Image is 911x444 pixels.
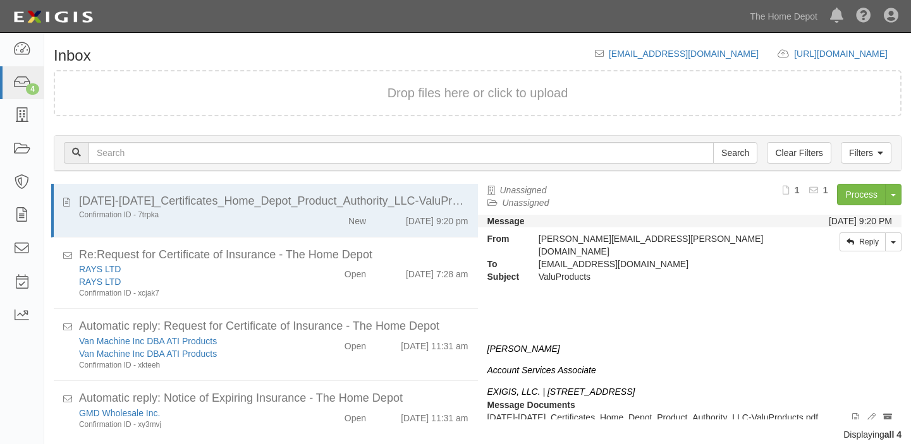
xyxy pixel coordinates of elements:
i: View [852,414,859,423]
div: [DATE] 11:31 am [401,335,468,352]
div: ValuProducts [529,270,786,283]
div: New [348,210,366,227]
b: 1 [823,185,828,195]
div: 2025-2026_Certificates_Home_Depot_Product_Authority_LLC-ValuProducts.pdf [79,193,468,210]
i: Account Services Associate [487,365,596,375]
div: Confirmation ID - xcjak7 [79,288,298,299]
strong: Message [487,216,525,226]
div: [DATE] 11:31 am [401,407,468,424]
div: [DATE] 9:20 PM [829,215,892,227]
div: Confirmation ID - xkteeh [79,360,298,371]
a: Clear Filters [767,142,831,164]
a: [URL][DOMAIN_NAME] [794,49,902,59]
div: Automatic reply: Request for Certificate of Insurance - The Home Depot [79,318,468,335]
a: Unassigned [503,198,549,208]
a: RAYS LTD [79,277,121,287]
div: Automatic reply: Notice of Expiring Insurance - The Home Depot [79,390,468,407]
strong: From [478,232,529,245]
i: [PERSON_NAME] [487,344,560,354]
h1: Inbox [54,47,91,64]
img: logo-5460c22ac91f19d4615b14bd174203de0afe785f0fc80cf4dbbc73dc1793850b.png [9,6,97,28]
p: [DATE]-[DATE]_Certificates_Home_Depot_Product_Authority_LLC-ValuProducts.pdf [487,411,893,424]
i: Edit document [867,414,876,423]
div: Confirmation ID - xy3mvj [79,419,298,430]
div: Open [345,335,366,352]
div: [DATE] 9:20 pm [406,210,468,227]
i: Help Center - Complianz [856,9,871,24]
a: Filters [841,142,891,164]
a: GMD Wholesale Inc. [79,408,160,418]
a: Reply [840,232,886,251]
button: Drop files here or click to upload [388,84,568,102]
div: inbox@thdmerchandising.complianz.com [529,258,786,270]
a: The Home Depot [743,4,824,29]
div: [DATE] 7:28 am [406,263,468,280]
a: Process [837,184,886,205]
i: Archive document [883,414,892,423]
input: Search [713,142,757,164]
div: Displaying [44,428,911,441]
div: Open [345,263,366,280]
b: 1 [795,185,800,195]
a: Van Machine Inc DBA ATI Products [79,349,217,359]
b: all 4 [884,429,902,440]
div: 4 [26,83,39,95]
div: Open [345,407,366,424]
input: Search [89,142,714,164]
a: Van Machine Inc DBA ATI Products [79,336,217,346]
div: [PERSON_NAME][EMAIL_ADDRESS][PERSON_NAME][DOMAIN_NAME] [529,232,786,258]
div: Re:Request for Certificate of Insurance - The Home Depot [79,247,468,263]
div: Confirmation ID - 7trpka [79,210,298,220]
i: EXIGIS, LLC. | [STREET_ADDRESS] |Direct: 646.762.1544|Email: [487,387,635,409]
strong: To [478,258,529,270]
strong: Message Documents [487,400,575,410]
a: RAYS LTD [79,264,121,274]
a: Unassigned [500,185,547,195]
a: [EMAIL_ADDRESS][DOMAIN_NAME] [609,49,759,59]
strong: Subject [478,270,529,283]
